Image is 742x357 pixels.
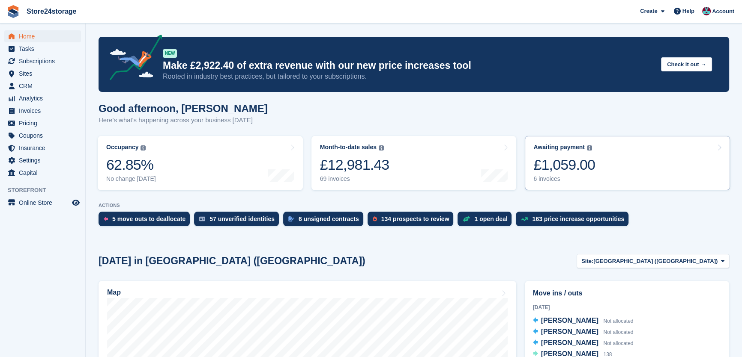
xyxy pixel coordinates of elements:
img: George [702,7,711,15]
span: Create [640,7,657,15]
span: Account [712,7,734,16]
span: Help [682,7,694,15]
img: stora-icon-8386f47178a22dfd0bd8f6a31ec36ba5ce8667c1dd55bd0f319d3a0aa187defe.svg [7,5,20,18]
a: Store24storage [23,4,80,18]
